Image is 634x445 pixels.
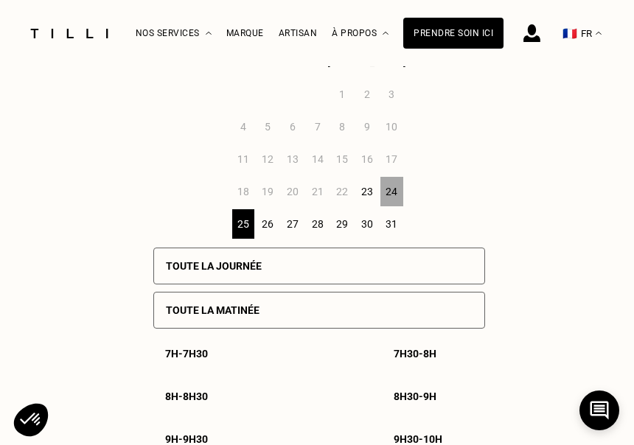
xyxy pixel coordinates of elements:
[165,433,208,445] p: 9h - 9h30
[380,209,403,239] div: 31
[25,29,114,38] img: Logo du service de couturière Tilli
[331,209,354,239] div: 29
[555,1,609,66] button: 🇫🇷 FR
[232,209,255,239] div: 25
[165,348,208,360] p: 7h - 7h30
[523,24,540,42] img: icône connexion
[166,260,262,272] p: Toute la journée
[279,28,318,38] a: Artisan
[206,32,212,35] img: Menu déroulant
[306,209,329,239] div: 28
[380,177,403,206] div: 24
[562,27,577,41] span: 🇫🇷
[596,32,602,35] img: menu déroulant
[257,209,279,239] div: 26
[165,390,208,402] p: 8h - 8h30
[332,1,389,66] div: À propos
[394,390,436,402] p: 8h30 - 9h
[282,209,304,239] div: 27
[136,1,212,66] div: Nos services
[226,28,264,38] a: Marque
[383,32,389,35] img: Menu déroulant à propos
[355,209,378,239] div: 30
[394,433,442,445] p: 9h30 - 10h
[403,18,504,49] a: Prendre soin ici
[394,348,436,360] p: 7h30 - 8h
[166,304,259,316] p: Toute la matinée
[355,177,378,206] div: 23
